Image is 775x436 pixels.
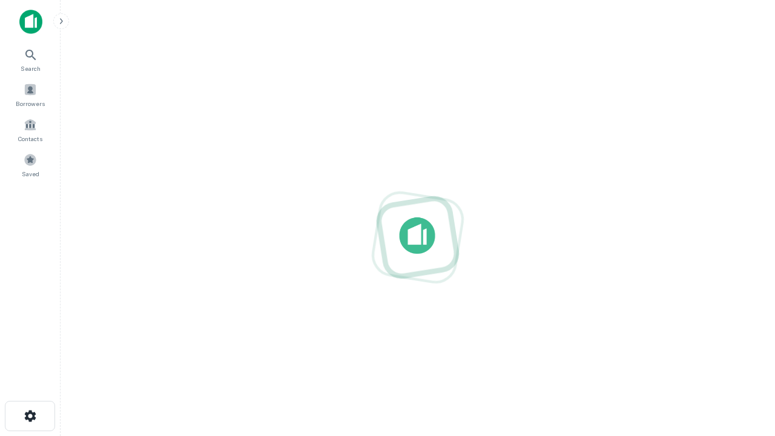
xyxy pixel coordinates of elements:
span: Saved [22,169,39,179]
span: Borrowers [16,99,45,108]
span: Search [21,64,41,73]
a: Borrowers [4,78,57,111]
img: capitalize-icon.png [19,10,42,34]
a: Search [4,43,57,76]
a: Contacts [4,113,57,146]
span: Contacts [18,134,42,144]
a: Saved [4,148,57,181]
iframe: Chat Widget [714,300,775,358]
